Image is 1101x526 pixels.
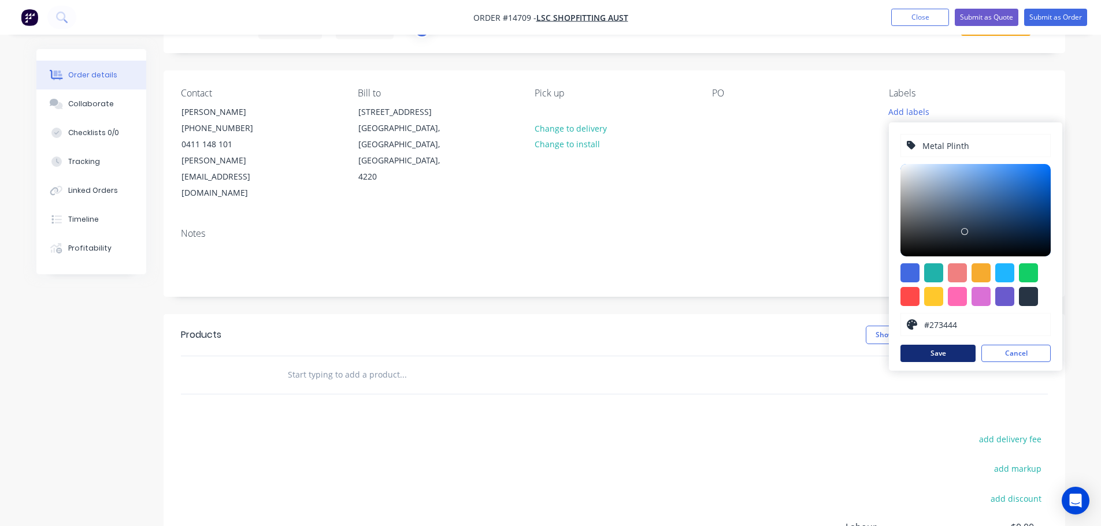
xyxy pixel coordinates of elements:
[948,263,967,282] div: #f08080
[924,287,943,306] div: #ffc82c
[68,243,112,253] div: Profitability
[36,147,146,176] button: Tracking
[181,152,277,201] div: [PERSON_NAME][EMAIL_ADDRESS][DOMAIN_NAME]
[900,345,976,362] button: Save
[1019,263,1038,282] div: #13ce66
[181,328,221,342] div: Products
[883,103,936,119] button: Add labels
[36,176,146,205] button: Linked Orders
[528,136,606,152] button: Change to install
[36,118,146,147] button: Checklists 0/0
[358,104,454,120] div: [STREET_ADDRESS]
[995,263,1014,282] div: #1fb6ff
[181,104,277,120] div: [PERSON_NAME]
[21,9,38,26] img: Factory
[68,185,118,196] div: Linked Orders
[1024,9,1087,26] button: Submit as Order
[955,9,1018,26] button: Submit as Quote
[535,88,693,99] div: Pick up
[528,120,613,136] button: Change to delivery
[172,103,287,202] div: [PERSON_NAME][PHONE_NUMBER]0411 148 101[PERSON_NAME][EMAIL_ADDRESS][DOMAIN_NAME]
[1019,287,1038,306] div: #273444
[358,120,454,185] div: [GEOGRAPHIC_DATA], [GEOGRAPHIC_DATA], [GEOGRAPHIC_DATA], 4220
[181,120,277,136] div: [PHONE_NUMBER]
[900,263,920,282] div: #4169e1
[972,263,991,282] div: #f6ab2f
[995,287,1014,306] div: #6a5acd
[181,88,339,99] div: Contact
[36,205,146,234] button: Timeline
[181,228,1048,239] div: Notes
[473,12,536,23] span: Order #14709 -
[349,103,464,185] div: [STREET_ADDRESS][GEOGRAPHIC_DATA], [GEOGRAPHIC_DATA], [GEOGRAPHIC_DATA], 4220
[358,88,516,99] div: Bill to
[985,490,1048,506] button: add discount
[68,156,100,167] div: Tracking
[973,431,1048,447] button: add delivery fee
[68,128,119,138] div: Checklists 0/0
[924,263,943,282] div: #20b2aa
[36,61,146,89] button: Order details
[1062,487,1089,514] div: Open Intercom Messenger
[712,88,870,99] div: PO
[36,89,146,118] button: Collaborate
[889,88,1047,99] div: Labels
[921,135,1044,156] input: Enter label name...
[988,461,1048,476] button: add markup
[68,99,114,109] div: Collaborate
[891,9,949,26] button: Close
[972,287,991,306] div: #da70d6
[536,12,628,23] a: LSC Shopfitting Aust
[68,214,99,225] div: Timeline
[68,70,117,80] div: Order details
[981,345,1051,362] button: Cancel
[181,136,277,152] div: 0411 148 101
[287,363,518,386] input: Start typing to add a product...
[900,287,920,306] div: #ff4949
[36,234,146,263] button: Profitability
[866,326,955,344] button: Show / Hide columns
[948,287,967,306] div: #ff69b4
